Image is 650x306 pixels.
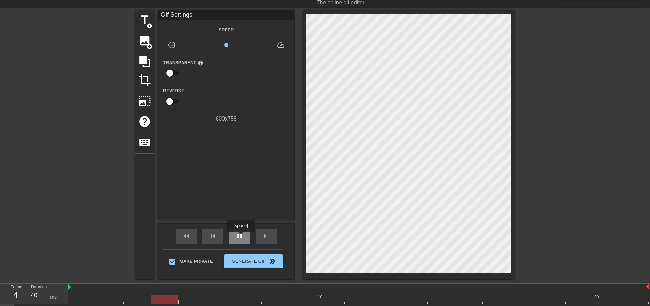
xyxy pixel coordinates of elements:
span: slow_motion_video [168,41,176,49]
label: Transparent [163,59,203,66]
span: image [138,34,151,47]
div: 10 [318,294,324,301]
span: skip_next [262,232,270,240]
span: speed [277,41,285,49]
span: Make Private [179,258,213,265]
div: Gif Settings [158,10,294,20]
span: skip_previous [209,232,217,240]
span: double_arrow [268,257,276,265]
button: Generate Gif [224,254,283,268]
label: Duration [31,285,47,289]
span: title [138,13,151,26]
span: help [198,60,203,66]
label: Speed [219,27,234,33]
div: Frame [5,284,26,304]
div: 20 [594,294,600,301]
label: Reverse [163,87,184,94]
span: fast_rewind [182,232,190,240]
span: pause [235,232,244,240]
div: 600 x 758 [158,115,294,123]
div: ms [50,294,57,301]
img: bound-end.png [646,284,649,289]
div: 4 [11,289,21,301]
span: Generate Gif [227,257,280,265]
span: help [138,115,151,128]
span: keyboard [138,136,151,149]
span: add_circle [147,23,153,29]
span: crop [138,73,151,86]
span: photo_size_select_large [138,94,151,107]
span: add_circle [147,44,153,50]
